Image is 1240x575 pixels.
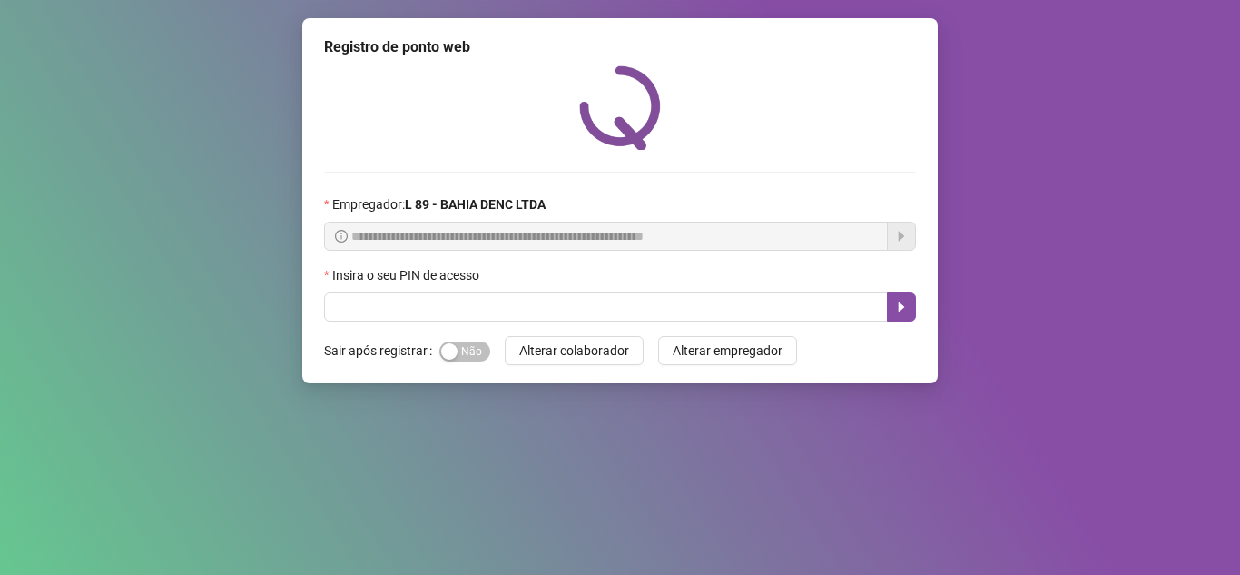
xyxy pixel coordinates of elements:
span: info-circle [335,230,348,243]
span: Alterar colaborador [519,341,629,361]
button: Alterar colaborador [505,336,644,365]
label: Sair após registrar [324,336,439,365]
button: Alterar empregador [658,336,797,365]
div: Registro de ponto web [324,36,916,58]
span: Empregador : [332,194,546,214]
label: Insira o seu PIN de acesso [324,265,491,285]
span: Alterar empregador [673,341,782,361]
strong: L 89 - BAHIA DENC LTDA [405,197,546,212]
img: QRPoint [579,65,661,150]
span: caret-right [894,300,909,314]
